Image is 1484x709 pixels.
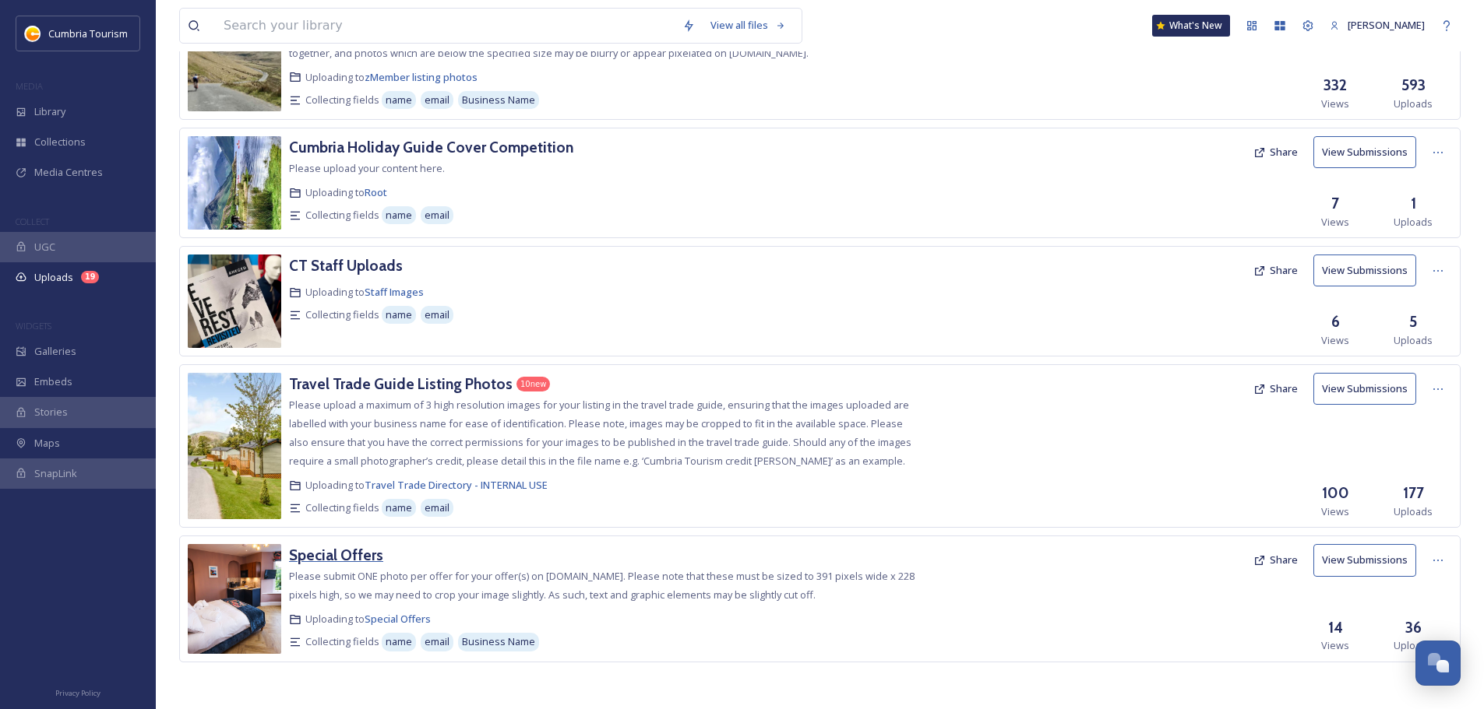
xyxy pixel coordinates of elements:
a: Special Offers [289,544,383,567]
h3: 5 [1409,311,1417,333]
button: View Submissions [1313,254,1416,286]
span: Collecting fields [305,307,379,322]
span: Views [1321,215,1349,230]
img: 4d945517-a58c-44f7-bc39-ea5d77f4001f.jpg [188,544,281,653]
h3: 100 [1322,482,1349,504]
span: Collecting fields [305,93,379,107]
span: Uploading to [305,185,387,200]
img: lindamcculloch.lf%2540gmail.com-Screenshot_20230910_083729_Photos.jpg [188,136,281,230]
a: Travel Trade Guide Listing Photos [289,373,513,395]
span: Uploads [1394,97,1433,111]
span: Uploads [1394,504,1433,519]
a: CT Staff Uploads [289,254,403,277]
span: Cumbria Tourism [48,26,128,40]
span: Views [1321,638,1349,653]
h3: 36 [1405,616,1422,639]
img: images.jpg [25,26,41,41]
span: Views [1321,504,1349,519]
h3: 593 [1401,74,1426,97]
a: zMember listing photos [365,70,478,84]
button: Open Chat [1415,641,1461,686]
h3: 14 [1328,616,1343,639]
span: name [386,93,412,107]
span: Library [34,104,65,119]
a: [PERSON_NAME] [1322,10,1433,40]
span: name [386,208,412,223]
span: name [386,307,412,322]
span: Stories [34,405,68,419]
a: Cumbria Holiday Guide Cover Competition [289,136,573,159]
span: Uploading to [305,70,478,85]
img: e3d8bfae-968e-452a-8c66-886ae33b4e29.jpg [188,373,281,519]
a: View Submissions [1313,544,1424,576]
span: Uploading to [305,478,548,493]
a: What's New [1152,15,1230,37]
img: ecafb024-7f1b-40c0-b315-629c62185d7f.jpg [188,254,281,348]
span: UGC [34,240,55,254]
span: email [425,500,449,515]
span: Please upload your content here. [289,161,445,175]
button: Share [1246,137,1306,167]
span: Collecting fields [305,208,379,223]
a: Privacy Policy [55,683,100,701]
span: Privacy Policy [55,688,100,698]
button: Share [1246,374,1306,404]
span: email [425,634,449,649]
button: Share [1246,545,1306,575]
a: Travel Trade Directory - INTERNAL USE [365,478,548,492]
button: View Submissions [1313,544,1416,576]
button: View Submissions [1313,373,1416,405]
a: View Submissions [1313,136,1424,168]
h3: 1 [1411,192,1416,215]
span: Uploads [1394,215,1433,230]
h3: Cumbria Holiday Guide Cover Competition [289,138,573,156]
span: Uploads [1394,638,1433,653]
span: WIDGETS [16,320,51,332]
span: Collections [34,135,86,149]
span: COLLECT [16,216,49,227]
button: Share [1246,255,1306,286]
a: View Submissions [1313,254,1424,286]
h3: 7 [1331,192,1339,215]
div: 19 [81,271,99,283]
span: SnapLink [34,466,77,481]
span: Business Name [462,93,535,107]
a: Root [365,185,387,199]
span: Views [1321,97,1349,111]
a: Staff Images [365,285,424,299]
span: MEDIA [16,80,43,92]
span: Collecting fields [305,500,379,515]
a: View all files [703,10,794,40]
span: Uploads [34,270,73,285]
span: Uploads [1394,333,1433,348]
h3: CT Staff Uploads [289,256,403,275]
span: Business Name [462,634,535,649]
h3: 177 [1403,482,1424,504]
a: Special Offers [365,612,431,626]
span: Galleries [34,344,76,359]
span: Please upload up to 20 photos (per listing) for your listing(s) on [DOMAIN_NAME]. Please note: Ou... [289,9,910,60]
h3: Travel Trade Guide Listing Photos [289,374,513,393]
h3: Special Offers [289,546,383,564]
span: email [425,307,449,322]
input: Search your library [216,9,675,43]
h3: 332 [1324,74,1347,97]
a: View Submissions [1313,373,1424,405]
button: View Submissions [1313,136,1416,168]
span: Maps [34,436,60,451]
h3: 6 [1331,311,1340,333]
span: Uploading to [305,285,424,300]
span: [PERSON_NAME] [1348,18,1425,32]
span: Views [1321,333,1349,348]
span: email [425,208,449,223]
div: 10 new [516,377,550,391]
span: name [386,634,412,649]
span: Please upload a maximum of 3 high resolution images for your listing in the travel trade guide, e... [289,398,911,468]
span: Media Centres [34,165,103,180]
span: Please submit ONE photo per offer for your offer(s) on [DOMAIN_NAME]. Please note that these must... [289,569,915,602]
